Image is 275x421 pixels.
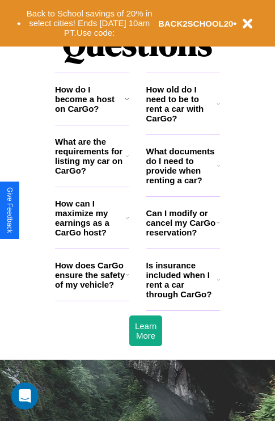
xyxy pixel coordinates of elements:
div: Give Feedback [6,187,14,233]
h3: How does CarGo ensure the safety of my vehicle? [55,260,126,289]
h3: Is insurance included when I rent a car through CarGo? [146,260,217,299]
button: Learn More [129,315,162,346]
h3: What documents do I need to provide when renting a car? [146,146,218,185]
button: Back to School savings of 20% in select cities! Ends [DATE] 10am PT.Use code: [21,6,158,41]
h3: How can I maximize my earnings as a CarGo host? [55,199,126,237]
h3: What are the requirements for listing my car on CarGo? [55,137,126,175]
b: BACK2SCHOOL20 [158,19,234,28]
h3: Can I modify or cancel my CarGo reservation? [146,208,217,237]
iframe: Intercom live chat [11,382,39,410]
h3: How old do I need to be to rent a car with CarGo? [146,85,217,123]
h3: How do I become a host on CarGo? [55,85,125,113]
